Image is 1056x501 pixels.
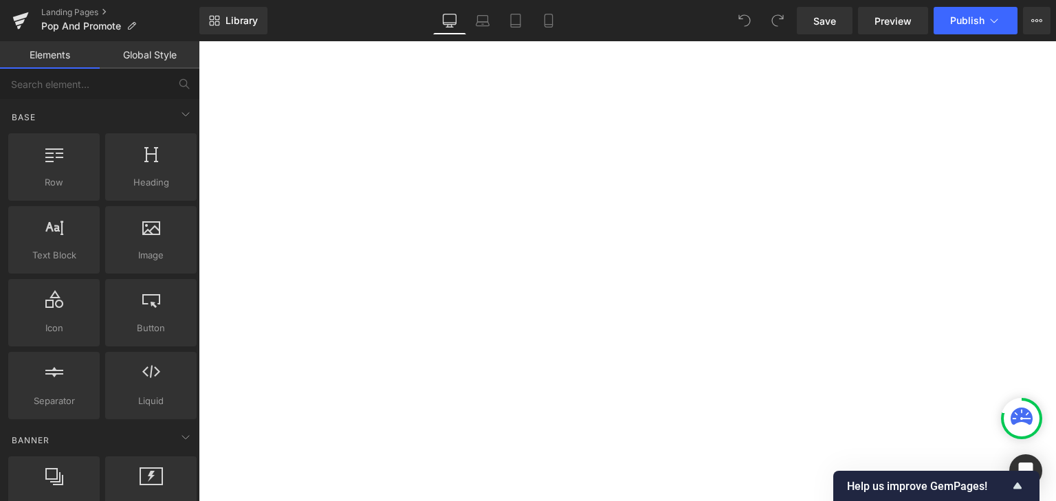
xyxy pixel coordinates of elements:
span: Text Block [12,248,96,263]
button: More [1023,7,1050,34]
a: Landing Pages [41,7,199,18]
span: Image [109,248,192,263]
span: Row [12,175,96,190]
span: Library [225,14,258,27]
button: Publish [934,7,1017,34]
a: Global Style [100,41,199,69]
a: Tablet [499,7,532,34]
div: Open Intercom Messenger [1009,454,1042,487]
span: Heading [109,175,192,190]
a: Mobile [532,7,565,34]
span: Help us improve GemPages! [847,480,1009,493]
button: Redo [764,7,791,34]
span: Preview [874,14,912,28]
a: New Library [199,7,267,34]
button: Undo [731,7,758,34]
span: Banner [10,434,51,447]
span: Separator [12,394,96,408]
span: Liquid [109,394,192,408]
span: Base [10,111,37,124]
span: Pop And Promote [41,21,121,32]
a: Laptop [466,7,499,34]
a: Preview [858,7,928,34]
span: Button [109,321,192,335]
span: Save [813,14,836,28]
a: Desktop [433,7,466,34]
span: Publish [950,15,984,26]
span: Icon [12,321,96,335]
button: Show survey - Help us improve GemPages! [847,478,1026,494]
